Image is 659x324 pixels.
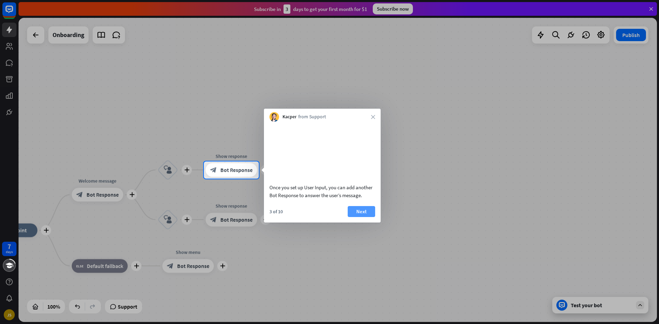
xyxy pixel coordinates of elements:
button: Open LiveChat chat widget [5,3,26,23]
span: Kacper [282,113,297,120]
button: Next [348,206,375,217]
span: Bot Response [220,167,253,173]
div: Once you set up User Input, you can add another Bot Response to answer the user’s message. [269,183,375,199]
i: block_bot_response [210,167,217,173]
span: from Support [298,113,326,120]
div: 3 of 10 [269,208,283,215]
i: close [371,115,375,119]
